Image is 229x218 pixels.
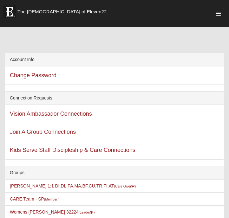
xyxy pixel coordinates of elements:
[10,129,76,135] a: Join A Group Connections
[10,209,95,215] a: Womens [PERSON_NAME] 32224(Leader)
[3,5,16,18] img: Eleven22 logo
[10,183,136,188] a: [PERSON_NAME] 1:1 DI,DL,PA,MA,BF,CU,TR,FI,AT(Care Giver)
[5,53,224,66] div: Account Info
[10,196,59,201] a: CARE Team - SP(Member )
[5,92,224,105] div: Connection Requests
[5,166,224,180] div: Groups
[17,9,107,15] span: The [DEMOGRAPHIC_DATA] of Eleven22
[114,184,136,188] small: (Care Giver )
[10,111,92,117] a: Vision Ambassador Connections
[10,147,135,153] a: Kids Serve Staff Discipleship & Care Connections
[44,197,59,201] small: (Member )
[79,210,95,214] small: (Leader )
[10,72,56,78] a: Change Password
